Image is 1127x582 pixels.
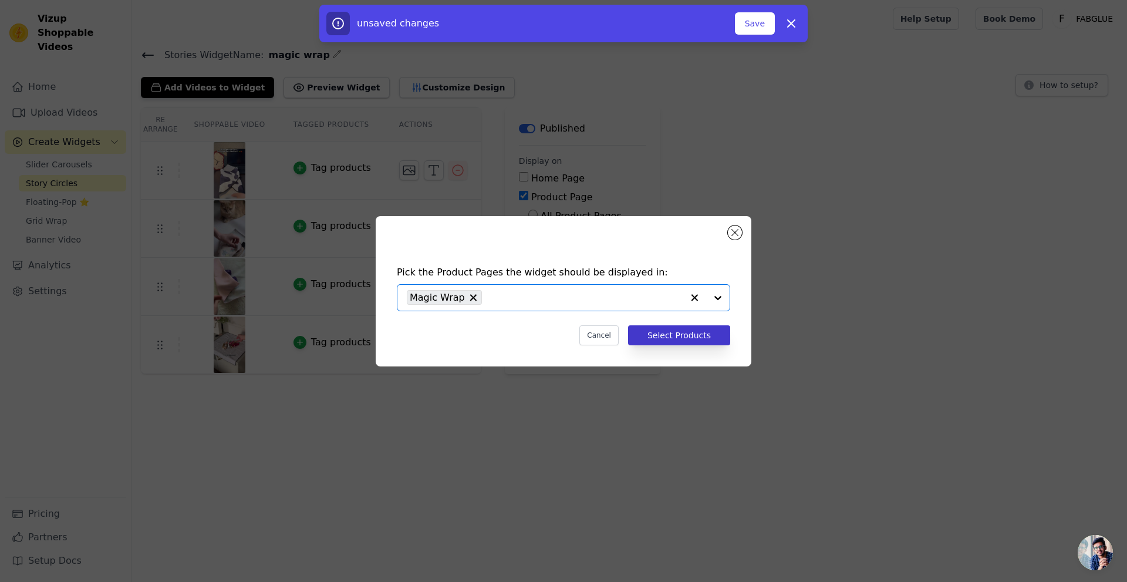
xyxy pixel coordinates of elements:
[579,325,619,345] button: Cancel
[628,325,730,345] button: Select Products
[410,290,465,305] span: Magic Wrap
[728,226,742,240] button: Close modal
[357,18,439,29] span: unsaved changes
[397,265,730,280] h4: Pick the Product Pages the widget should be displayed in:
[1078,535,1113,570] a: Open chat
[735,12,775,35] button: Save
